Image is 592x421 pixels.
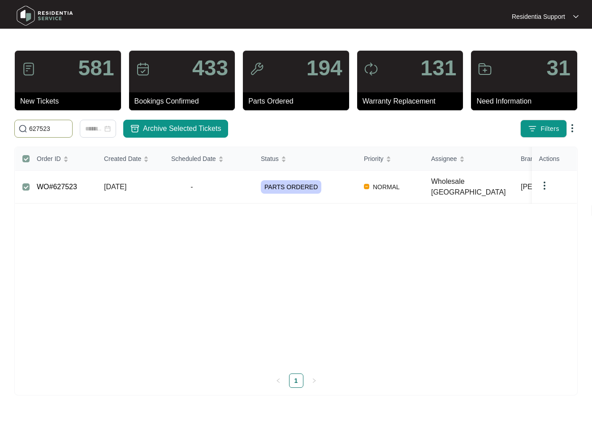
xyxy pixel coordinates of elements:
[130,125,139,133] img: archive icon
[364,184,369,189] img: Vercel Logo
[20,96,121,107] p: New Tickets
[143,123,221,134] span: Archive Selected Tickets
[540,124,559,134] span: Filters
[521,183,580,191] span: [PERSON_NAME]
[29,124,69,134] input: Search by Order Id, Assignee Name, Customer Name, Brand and Model
[573,14,579,19] img: dropdown arrow
[476,96,577,107] p: Need Information
[520,120,567,138] button: filter iconFilters
[307,57,342,79] p: 194
[357,147,424,171] th: Priority
[171,182,212,192] span: -
[290,374,303,387] a: 1
[478,62,492,76] img: icon
[512,12,565,21] p: Residentia Support
[136,62,150,76] img: icon
[547,57,570,79] p: 31
[363,96,463,107] p: Warranty Replacement
[514,147,580,171] th: Brand
[532,147,577,171] th: Actions
[97,147,164,171] th: Created Date
[567,123,578,134] img: dropdown arrow
[123,120,228,138] button: archive iconArchive Selected Tickets
[37,183,77,191] a: WO#627523
[276,378,281,383] span: left
[192,57,228,79] p: 433
[539,180,550,191] img: dropdown arrow
[22,62,36,76] img: icon
[271,373,285,388] li: Previous Page
[134,96,235,107] p: Bookings Confirmed
[307,373,321,388] li: Next Page
[261,180,321,194] span: PARTS ORDERED
[78,57,114,79] p: 581
[248,96,349,107] p: Parts Ordered
[431,176,514,198] div: Wholesale [GEOGRAPHIC_DATA]
[307,373,321,388] button: right
[30,147,97,171] th: Order ID
[420,57,456,79] p: 131
[424,147,514,171] th: Assignee
[521,154,537,164] span: Brand
[104,183,126,191] span: [DATE]
[250,62,264,76] img: icon
[364,62,378,76] img: icon
[364,154,384,164] span: Priority
[271,373,285,388] button: left
[261,154,279,164] span: Status
[104,154,141,164] span: Created Date
[431,154,457,164] span: Assignee
[369,182,403,192] span: NORMAL
[13,2,76,29] img: residentia service logo
[171,154,216,164] span: Scheduled Date
[37,154,61,164] span: Order ID
[528,124,537,133] img: filter icon
[18,124,27,133] img: search-icon
[289,373,303,388] li: 1
[254,147,357,171] th: Status
[311,378,317,383] span: right
[164,147,254,171] th: Scheduled Date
